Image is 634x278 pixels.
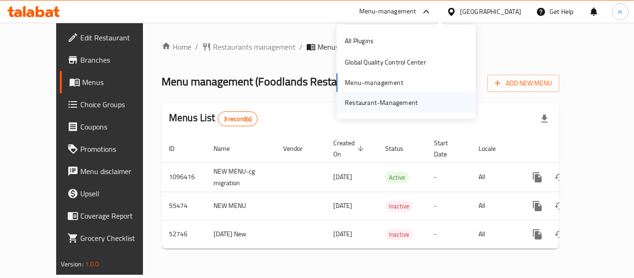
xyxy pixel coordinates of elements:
li: / [299,41,303,52]
li: / [195,41,198,52]
a: Menu disclaimer [60,160,162,182]
span: Start Date [434,137,460,160]
div: Inactive [385,200,413,212]
span: Restaurants management [213,41,296,52]
td: - [427,192,471,220]
td: NEW MENU [206,192,276,220]
span: ID [169,143,187,154]
a: Home [162,41,191,52]
span: Version: [61,258,84,270]
span: Upsell [80,188,155,199]
span: Edit Restaurant [80,32,155,43]
div: Global Quality Control Center [345,57,426,67]
button: more [526,223,549,246]
span: [DATE] [333,200,352,212]
td: NEW MENU-cg migration [206,162,276,192]
div: Total records count [218,111,258,126]
span: Menu disclaimer [80,166,155,177]
h2: Menus List [169,111,258,126]
button: Add New Menu [487,75,559,92]
a: Edit Restaurant [60,26,162,49]
span: Add New Menu [495,78,552,89]
span: Coverage Report [80,210,155,221]
table: enhanced table [162,135,623,249]
div: Menu-management [359,6,416,17]
div: Export file [533,108,556,130]
a: Grocery Checklist [60,227,162,249]
a: Restaurants management [202,41,296,52]
span: n [618,6,622,17]
div: [GEOGRAPHIC_DATA] [460,6,521,17]
button: Change Status [549,195,571,217]
a: Choice Groups [60,93,162,116]
span: 1.0.0 [85,258,99,270]
th: Actions [519,135,623,163]
a: Coupons [60,116,162,138]
td: - [427,220,471,248]
td: All [471,192,519,220]
span: 3 record(s) [218,115,258,123]
a: Menus [60,71,162,93]
button: more [526,195,549,217]
span: Menus [317,41,339,52]
button: Change Status [549,223,571,246]
div: Restaurant-Management [345,97,418,108]
span: [DATE] [333,171,352,183]
a: Branches [60,49,162,71]
a: Promotions [60,138,162,160]
span: Vendor [283,143,315,154]
td: 55474 [162,192,206,220]
td: - [427,162,471,192]
span: Grocery Checklist [80,233,155,244]
span: Promotions [80,143,155,155]
a: Coverage Report [60,205,162,227]
td: [DATE] New [206,220,276,248]
button: more [526,166,549,188]
span: Choice Groups [80,99,155,110]
span: Inactive [385,201,413,212]
span: Name [213,143,242,154]
div: All Plugins [345,36,374,46]
td: 1096416 [162,162,206,192]
span: Branches [80,54,155,65]
span: Status [385,143,415,154]
td: 52746 [162,220,206,248]
a: Upsell [60,182,162,205]
span: Inactive [385,229,413,240]
span: Locale [479,143,508,154]
button: Change Status [549,166,571,188]
span: Created On [333,137,367,160]
span: Menus [82,77,155,88]
span: Active [385,172,409,183]
span: Menu management ( Foodlands Restaurant ) [162,71,365,92]
td: All [471,162,519,192]
span: Coupons [80,121,155,132]
span: [DATE] [333,228,352,240]
td: All [471,220,519,248]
